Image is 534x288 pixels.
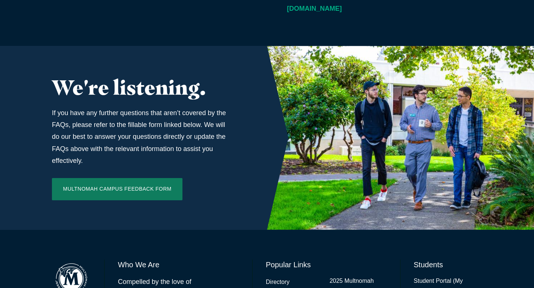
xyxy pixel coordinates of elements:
h2: We're listening. [52,76,231,99]
p: If you have any further questions that aren’t covered by the FAQs, please refer to the fillable f... [52,107,231,167]
h6: Popular Links [266,259,387,270]
a: Directory [266,277,290,288]
h6: Students [414,259,482,270]
img: Staff and students walking campus [267,46,534,230]
h6: Who We Are [118,259,239,270]
a: Multnomah Campus Feedback Form [52,178,182,200]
